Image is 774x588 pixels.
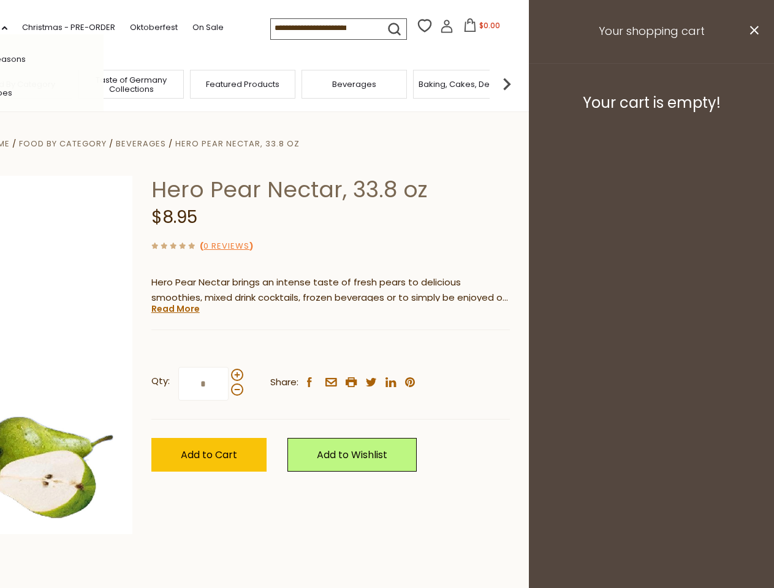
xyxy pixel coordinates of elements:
[456,18,508,37] button: $0.00
[270,375,298,390] span: Share:
[206,80,279,89] a: Featured Products
[151,438,267,472] button: Add to Cart
[151,275,510,306] p: Hero Pear Nectar brings an intense taste of fresh pears to delicious smoothies, mixed drink cockt...
[151,205,197,229] span: $8.95
[192,21,224,34] a: On Sale
[419,80,514,89] a: Baking, Cakes, Desserts
[151,374,170,389] strong: Qty:
[479,20,500,31] span: $0.00
[203,240,249,253] a: 0 Reviews
[544,94,759,112] h3: Your cart is empty!
[332,80,376,89] a: Beverages
[22,21,115,34] a: Christmas - PRE-ORDER
[116,138,166,149] a: Beverages
[178,367,229,401] input: Qty:
[287,438,417,472] a: Add to Wishlist
[151,303,200,315] a: Read More
[175,138,300,149] a: Hero Pear Nectar, 33.8 oz
[495,72,519,96] img: next arrow
[130,21,178,34] a: Oktoberfest
[181,448,237,462] span: Add to Cart
[200,240,253,252] span: ( )
[82,75,180,94] a: Taste of Germany Collections
[151,176,510,203] h1: Hero Pear Nectar, 33.8 oz
[19,138,107,149] a: Food By Category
